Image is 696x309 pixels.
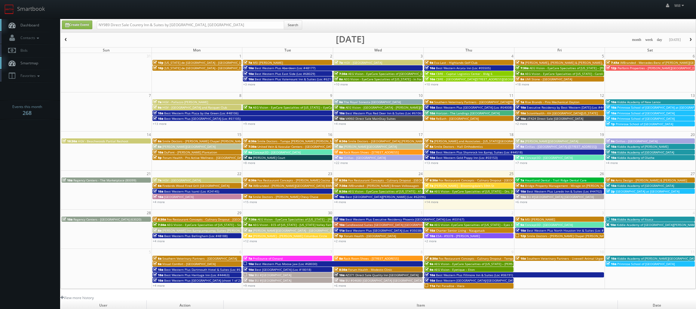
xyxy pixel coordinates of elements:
span: Best Western Plus Bellingham (Loc #48188) [164,234,228,238]
span: AEG Vision - EyeCare Specialties of [US_STATE] – [PERSON_NAME] Eye Clinic [257,217,366,221]
span: ESA - #9378 - [PERSON_NAME] [436,234,480,238]
span: Regency Centers - [GEOGRAPHIC_DATA] (63020) [73,217,141,221]
span: AEG Vision - EyeCare Specialties of [US_STATE] – [PERSON_NAME] Vision [529,66,633,70]
span: 9a [516,223,524,227]
a: +6 more [334,283,346,288]
span: 10a [425,273,435,277]
span: 12p [516,234,526,238]
span: 10a [153,195,163,199]
span: 10a [334,116,345,121]
span: 5p [153,156,162,160]
span: 10a [153,189,163,193]
span: 10a [244,72,254,76]
span: 10a [244,66,254,70]
span: 7a [425,139,433,143]
span: Favorites [17,73,41,78]
span: 8a [334,256,343,261]
span: UMI Stone - [GEOGRAPHIC_DATA] [525,77,572,81]
span: Bridge Property Management - Mirage on [PERSON_NAME] [525,184,610,188]
a: +13 more [153,122,167,126]
span: HGV - Pallazzo [PERSON_NAME] [162,100,208,104]
input: Search for Events [97,21,284,29]
span: 10a [425,105,435,110]
span: Primrose School of [GEOGRAPHIC_DATA] [617,116,675,121]
span: 9a [425,223,433,227]
span: Kiddie Academy of Olathe [617,156,655,160]
span: [PERSON_NAME][GEOGRAPHIC_DATA] - [GEOGRAPHIC_DATA] [253,228,338,233]
span: Fox Restaurant Concepts - Culinary Dropout - Tempe [439,256,514,261]
span: 8a [425,144,433,149]
span: 7a [334,60,343,65]
span: 10a [244,278,254,283]
span: 10a [334,278,345,283]
span: 10a [606,150,616,154]
span: 8:30a [334,189,347,193]
span: [PERSON_NAME], [PERSON_NAME] & [PERSON_NAME], LLC - [GEOGRAPHIC_DATA] [525,60,641,65]
span: Best Western [GEOGRAPHIC_DATA]/[GEOGRAPHIC_DATA] (Loc #05785) [436,278,536,283]
span: Best Western Plus [GEOGRAPHIC_DATA] (shoot 1 of 2) (Loc #15116) [164,278,260,283]
span: Will [674,3,686,8]
img: smartbook-logo.png [5,5,14,14]
span: Best Western Plus East Side (Loc #68029) [255,72,315,76]
span: iMBranded - [PERSON_NAME][GEOGRAPHIC_DATA] BMW [253,184,333,188]
span: Fox Restaurant Concepts - Culinary Dropout - [GEOGRAPHIC_DATA] [167,217,262,221]
span: Primrose School of [GEOGRAPHIC_DATA] [617,111,675,115]
span: 10a [425,150,435,154]
span: 8a [516,72,524,76]
span: 8a [516,77,524,81]
span: 10a [425,66,435,70]
span: Concept3D - [GEOGRAPHIC_DATA] [525,223,573,227]
span: 7a [516,217,524,221]
span: 6a [153,139,161,143]
span: Best Western Gold Poppy Inn (Loc #03153) [436,156,498,160]
span: Best Western Plus Aberdeen (Loc #48177) [255,66,315,70]
span: AEG Vision - EyeCare Specialties of [US_STATE] - Carolina Family Vision [525,72,627,76]
span: 8a [425,189,433,193]
span: 7a [244,60,252,65]
span: 1a [516,100,524,104]
span: AEG Vision - EyeCare Specialties of [US_STATE] – [PERSON_NAME] Eye Care [434,262,542,266]
span: 9a [516,156,524,160]
span: AEG Vision - [GEOGRAPHIC_DATA] - [PERSON_NAME][GEOGRAPHIC_DATA] [345,105,449,110]
span: 6:30a [244,139,256,143]
span: Smartmap [17,60,38,66]
span: AEG Vision - Eyetique – Eton [434,267,475,272]
span: 9a [334,156,343,160]
span: 1p [606,122,615,126]
button: month [630,36,643,44]
span: 10a [334,223,345,227]
span: [PERSON_NAME] and Associates - [US_STATE][GEOGRAPHIC_DATA] [434,139,529,143]
span: 9a [425,262,433,266]
span: Candlewood Suites [GEOGRAPHIC_DATA] [GEOGRAPHIC_DATA] [345,223,434,227]
span: 10a [425,278,435,283]
span: 10a [516,111,526,115]
span: 10a [606,116,616,121]
span: VA960 Direct Sale MainStay Suites [345,116,396,121]
span: 10p [153,66,164,70]
span: UT424 Direct Sale [GEOGRAPHIC_DATA] [527,116,583,121]
span: 9a [425,60,433,65]
span: Visual Comfort - [GEOGRAPHIC_DATA] [162,262,216,266]
span: 10a [425,116,435,121]
a: +2 more [334,239,346,243]
a: +14 more [425,200,438,204]
span: [US_STATE] de [GEOGRAPHIC_DATA] - [GEOGRAPHIC_DATA] [164,66,247,70]
span: The Royal Sonesta [GEOGRAPHIC_DATA] [344,100,401,104]
span: 7a [244,256,252,261]
span: 10a [606,223,616,227]
a: +2 more [515,122,527,126]
span: Kiddie Academy of New Lenox [617,100,661,104]
span: [GEOGRAPHIC_DATA] [164,195,194,199]
span: 6:30a [334,139,347,143]
span: [PERSON_NAME][GEOGRAPHIC_DATA] [162,144,216,149]
a: +10 more [334,82,348,86]
span: Rack Room Shoes - [STREET_ADDRESS] [344,150,399,154]
span: 8a [153,262,161,266]
a: +18 more [515,82,529,86]
span: AEG Vision - EyeCare Specialties of [US_STATE] – Drs. [PERSON_NAME] and [PERSON_NAME]-Ost and Ass... [434,189,611,193]
span: [PERSON_NAME] Inn &amp;amp;amp; Suites [PERSON_NAME] [162,228,251,233]
span: 9a [606,178,615,182]
span: 8a [244,234,252,238]
span: HGV - [GEOGRAPHIC_DATA] and Racquet Club [162,105,227,110]
span: DuPont - [PERSON_NAME] Plantation [164,150,217,154]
